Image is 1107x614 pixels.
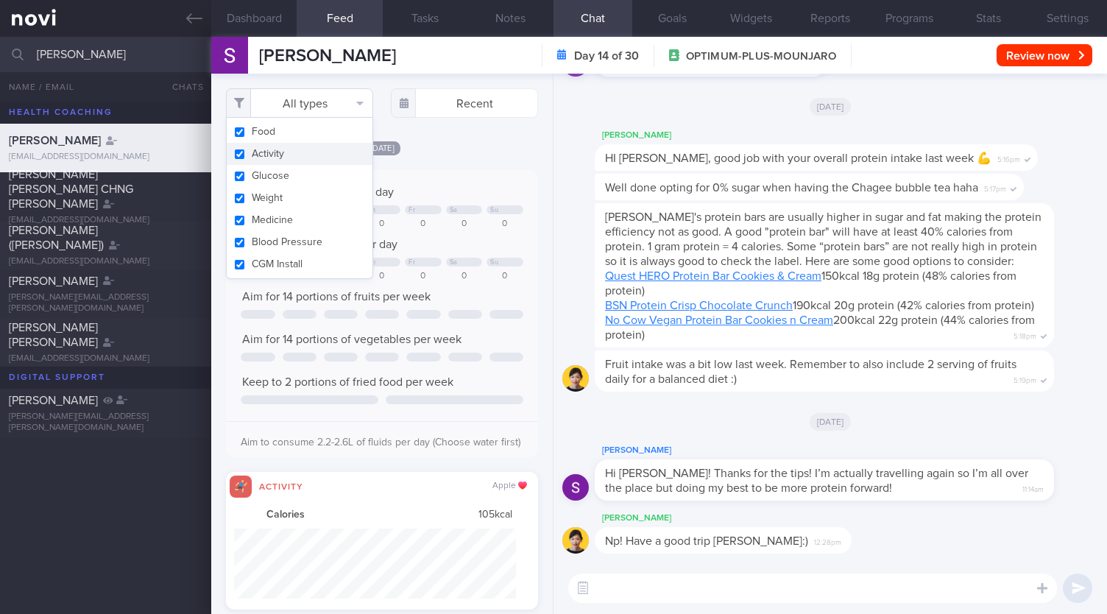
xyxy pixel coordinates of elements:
div: 0 [364,219,400,230]
span: 5:16pm [997,151,1020,165]
a: BSN Protein Crisp Chocolate Crunch [605,300,793,311]
div: Su [490,206,498,214]
div: [PERSON_NAME] [595,509,896,527]
span: 190kcal 20g protein (42% calories from protein) [605,300,1034,311]
span: [DATE] [810,98,852,116]
a: No Cow Vegan Protein Bar Cookies n Cream [605,314,833,326]
span: [PERSON_NAME] ([PERSON_NAME]) [9,225,104,251]
span: Well done opting for 0% sugar when having the Chagee bubble tea haha [605,182,978,194]
div: 0 [364,271,400,282]
span: 5:17pm [984,180,1006,194]
button: Activity [227,143,372,165]
div: [EMAIL_ADDRESS][DOMAIN_NAME] [9,215,202,226]
div: [PERSON_NAME][EMAIL_ADDRESS][PERSON_NAME][DOMAIN_NAME] [9,292,202,314]
span: Hi [PERSON_NAME]! Thanks for the tips! I’m actually travelling again so I’m all over the place bu... [605,467,1028,494]
div: Su [490,258,498,267]
div: [PERSON_NAME][EMAIL_ADDRESS][PERSON_NAME][DOMAIN_NAME] [9,412,202,434]
span: 5:19pm [1014,372,1036,386]
span: Aim for 14 portions of fruits per week [242,291,431,303]
span: OPTIMUM-PLUS-MOUNJARO [686,49,836,64]
span: Keep to 2 portions of fried food per week [242,376,453,388]
span: [PERSON_NAME] [PERSON_NAME] CHNG [PERSON_NAME] [9,169,133,210]
div: Activity [252,479,311,492]
button: Blood Pressure [227,231,372,253]
button: All types [226,88,373,118]
span: [DATE] [810,413,852,431]
a: Quest HERO Protein Bar Cookies & Cream [605,270,821,282]
span: [PERSON_NAME] [9,395,98,406]
button: Glucose [227,165,372,187]
div: 0 [446,271,483,282]
span: 12:28pm [814,534,841,548]
span: Np! Have a good trip [PERSON_NAME]:) [605,535,808,547]
span: 11:14am [1022,481,1044,495]
div: Sa [450,258,458,267]
strong: Day 14 of 30 [574,49,639,63]
div: Sa [450,206,458,214]
span: Fruit intake was a bit low last week. Remember to also include 2 serving of fruits daily for a ba... [605,359,1016,385]
div: 0 [487,271,523,282]
button: Food [227,121,372,143]
div: 0 [405,271,442,282]
div: [PERSON_NAME] [595,442,1098,459]
div: [EMAIL_ADDRESS][DOMAIN_NAME] [9,353,202,364]
strong: Calories [266,509,305,522]
span: Aim to consume 2.2-2.6L of fluids per day (Choose water first) [241,437,520,448]
span: [PERSON_NAME]'s protein bars are usually higher in sugar and fat making the protein efficiency no... [605,211,1041,267]
div: [PERSON_NAME] [595,127,1082,144]
div: 0 [487,219,523,230]
span: [PERSON_NAME] [259,47,396,65]
button: Medicine [227,209,372,231]
span: [DATE] [364,141,400,155]
div: Fr [409,206,415,214]
span: [PERSON_NAME] [9,275,98,287]
span: 5:18pm [1014,328,1036,342]
span: 200kcal 22g protein (44% calories from protein) [605,314,1035,341]
button: Weight [227,187,372,209]
button: Chats [152,72,211,102]
div: Apple [492,481,527,492]
span: HI [PERSON_NAME], good job with your overall protein intake last week 💪 [605,152,991,164]
div: [EMAIL_ADDRESS][DOMAIN_NAME] [9,152,202,163]
div: 0 [405,219,442,230]
span: [PERSON_NAME] [9,135,101,147]
span: 150kcal 18g protein (48% calories from protein) [605,270,1016,297]
div: 0 [446,219,483,230]
div: Fr [409,258,415,267]
span: Aim for 14 portions of vegetables per week [242,334,461,345]
span: 105 kcal [478,509,512,522]
span: [PERSON_NAME] [PERSON_NAME] [9,322,98,348]
button: Review now [997,44,1092,66]
button: CGM Install [227,253,372,275]
div: [EMAIL_ADDRESS][DOMAIN_NAME] [9,256,202,267]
